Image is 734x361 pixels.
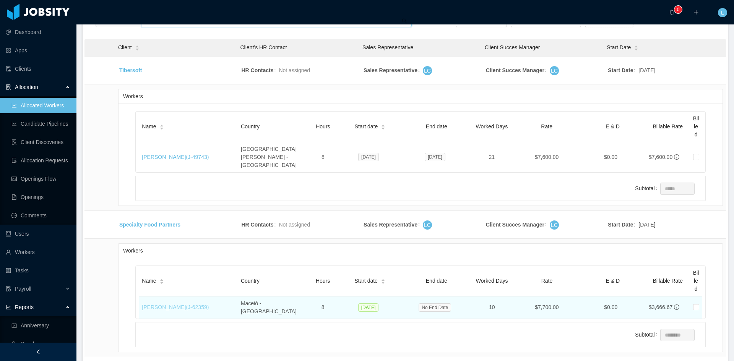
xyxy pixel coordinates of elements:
span: E & D [606,123,620,130]
div: Workers [123,244,718,258]
td: 8 [309,142,337,172]
strong: HR Contacts [242,222,274,228]
i: icon: caret-down [381,126,385,129]
span: Billed [693,115,699,138]
span: Sales Representative [362,44,413,50]
td: [GEOGRAPHIC_DATA][PERSON_NAME] - [GEOGRAPHIC_DATA] [238,142,309,172]
i: icon: caret-up [135,45,139,47]
span: End date [426,123,447,130]
i: icon: plus [693,10,699,15]
span: E & D [606,278,620,284]
a: icon: robotUsers [6,226,70,241]
a: icon: teamBench [11,336,70,351]
input: Subtotal Subtotal [661,329,694,341]
td: Maceió - [GEOGRAPHIC_DATA] [238,296,309,319]
a: icon: carry-outAnniversary [11,318,70,333]
a: icon: pie-chartDashboard [6,24,70,40]
div: Sort [135,44,140,50]
i: icon: file-protect [6,286,11,291]
i: icon: line-chart [6,304,11,310]
span: Name [142,123,156,131]
td: $7,700.00 [514,296,580,319]
a: icon: line-chartCandidate Pipelines [11,116,70,131]
span: Start date [354,277,378,285]
i: icon: caret-up [634,45,638,47]
i: icon: caret-down [159,126,164,129]
label: Subtotal [635,185,660,191]
i: icon: search [402,18,407,24]
div: Sort [159,278,164,283]
span: Country [241,278,260,284]
span: Reports [15,304,34,310]
span: Not assigned [279,67,310,73]
strong: Start Date [608,67,633,73]
div: $7,600.00 [649,153,672,161]
span: Name [142,277,156,285]
i: icon: caret-up [381,278,385,280]
span: End date [426,278,447,284]
a: Specialty Food Partners [119,222,180,228]
a: Tibersoft [119,67,142,73]
span: Billable Rate [653,123,683,130]
i: icon: caret-up [159,124,164,126]
strong: Sales Representative [364,222,417,228]
span: LC [424,66,431,75]
i: icon: caret-up [159,278,164,280]
span: Not assigned [279,222,310,228]
span: [DATE] [358,153,379,161]
label: Subtotal [635,332,660,338]
td: 8 [309,296,336,319]
i: icon: caret-down [135,47,139,50]
i: icon: caret-down [159,281,164,283]
a: icon: file-searchClient Discoveries [11,134,70,150]
span: Worked Days [476,123,508,130]
strong: Client Succes Manager [486,222,544,228]
span: Allocation [15,84,38,90]
span: $0.00 [604,154,617,160]
a: icon: profileTasks [6,263,70,278]
span: Start date [355,123,378,131]
span: Worked Days [476,278,508,284]
span: Country [241,123,260,130]
span: LC [551,66,558,75]
a: icon: auditClients [6,61,70,76]
a: icon: userWorkers [6,244,70,260]
td: 10 [470,296,514,319]
i: icon: caret-down [634,47,638,50]
a: icon: messageComments [11,208,70,223]
span: No End Date [419,303,451,312]
a: icon: appstoreApps [6,43,70,58]
i: icon: caret-down [381,281,385,283]
span: [DATE] [425,153,445,161]
span: Hours [316,123,330,130]
span: [DATE] [358,303,379,312]
span: Start Date [607,44,631,52]
i: icon: solution [6,84,11,90]
a: [PERSON_NAME](J-62359) [142,304,209,310]
span: Rate [541,278,553,284]
span: Client [118,44,132,52]
div: $3,666.67 [649,303,672,311]
span: Client’s HR Contact [240,44,287,50]
sup: 0 [674,6,682,13]
span: Hours [316,278,330,284]
td: 21 [470,142,514,172]
span: LC [551,220,558,230]
span: Payroll [15,286,31,292]
span: Billable Rate [653,278,683,284]
span: info-circle [674,304,679,310]
span: info-circle [674,154,679,160]
span: LC [424,220,431,230]
span: Rate [541,123,552,130]
div: Workers [123,89,718,104]
div: Sort [381,278,385,283]
strong: Client Succes Manager [486,67,544,73]
input: Subtotal Subtotal [661,183,694,194]
span: $0.00 [604,304,617,310]
i: icon: bell [669,10,674,15]
div: Sort [381,123,385,129]
div: Sort [634,44,638,50]
i: icon: caret-up [381,124,385,126]
span: Client Succes Manager [485,44,540,50]
div: Sort [159,123,164,129]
